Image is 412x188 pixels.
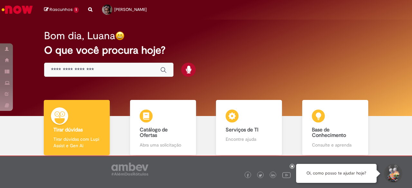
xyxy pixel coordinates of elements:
p: Abra uma solicitação [140,142,186,148]
b: Catálogo de Ofertas [140,127,168,139]
div: Oi, como posso te ajudar hoje? [296,164,377,183]
img: logo_footer_twitter.png [259,174,262,177]
p: Tirar dúvidas com Lupi Assist e Gen Ai [53,136,100,149]
img: logo_footer_linkedin.png [271,174,275,177]
b: Base de Conhecimento [312,127,346,139]
b: Tirar dúvidas [53,127,83,133]
p: Consulte e aprenda [312,142,359,148]
a: Tirar dúvidas Tirar dúvidas com Lupi Assist e Gen Ai [34,100,120,156]
a: Rascunhos [44,7,79,13]
button: Iniciar Conversa de Suporte [383,164,402,183]
img: happy-face.png [115,31,125,40]
img: logo_footer_facebook.png [246,174,249,177]
img: logo_footer_ambev_rotulo_gray.png [111,163,148,175]
h2: O que você procura hoje? [44,45,368,56]
a: Base de Conhecimento Consulte e aprenda [292,100,379,156]
span: 1 [74,7,79,13]
a: Catálogo de Ofertas Abra uma solicitação [120,100,206,156]
h2: Bom dia, Luana [44,30,115,41]
p: Encontre ajuda [226,136,272,142]
a: Serviços de TI Encontre ajuda [206,100,292,156]
img: logo_footer_youtube.png [282,171,291,179]
span: [PERSON_NAME] [114,7,147,12]
span: Rascunhos [50,6,73,13]
b: Serviços de TI [226,127,258,133]
img: ServiceNow [1,3,34,16]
